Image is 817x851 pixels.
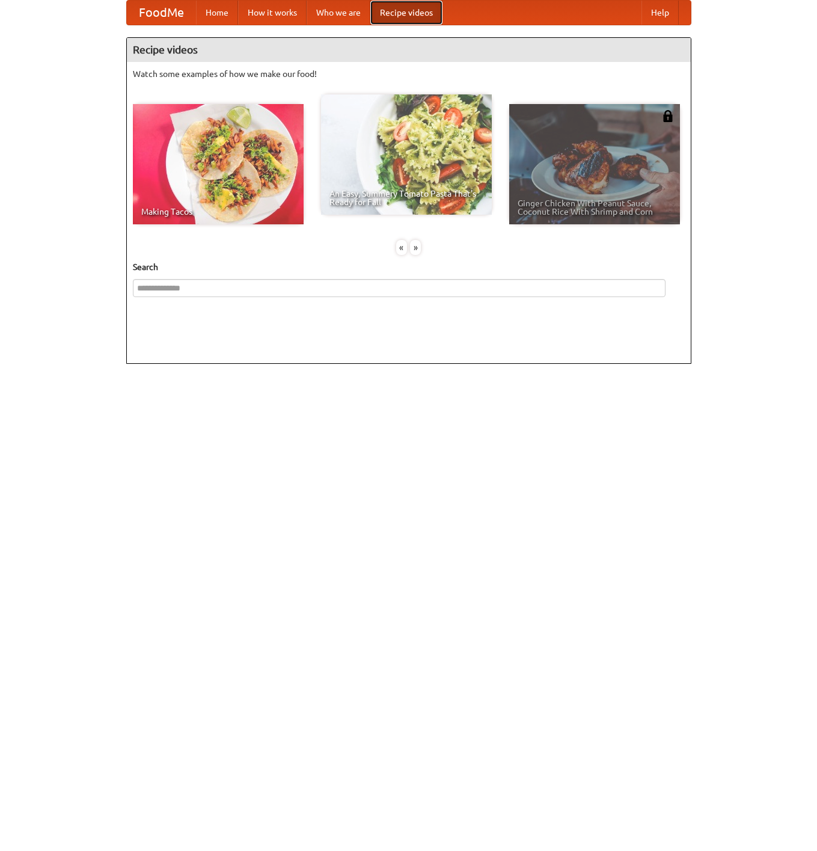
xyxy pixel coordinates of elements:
span: Making Tacos [141,207,295,216]
a: Home [196,1,238,25]
a: Who we are [307,1,370,25]
h5: Search [133,261,685,273]
a: Help [641,1,679,25]
span: An Easy, Summery Tomato Pasta That's Ready for Fall [329,189,483,206]
a: How it works [238,1,307,25]
img: 483408.png [662,110,674,122]
a: Recipe videos [370,1,442,25]
a: Making Tacos [133,104,304,224]
a: FoodMe [127,1,196,25]
a: An Easy, Summery Tomato Pasta That's Ready for Fall [321,94,492,215]
div: » [410,240,421,255]
div: « [396,240,407,255]
h4: Recipe videos [127,38,691,62]
p: Watch some examples of how we make our food! [133,68,685,80]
